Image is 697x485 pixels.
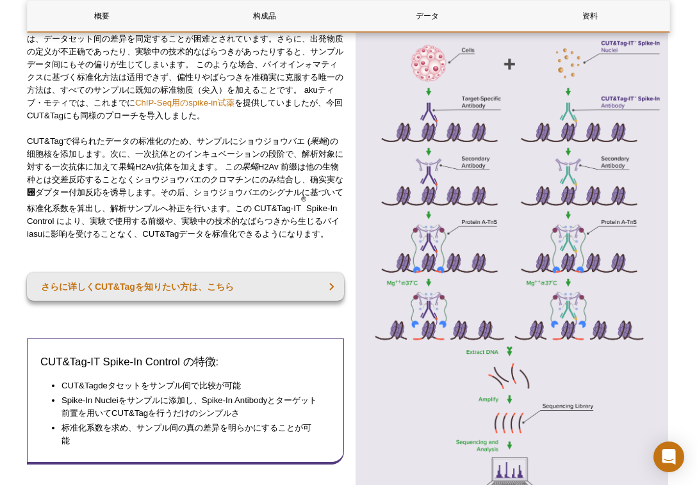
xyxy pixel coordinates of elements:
[353,1,501,31] a: データ
[61,395,317,418] font: Spike-In Nucleiをサンプルに添加し、Spike-In Antibodyとターゲット前置を用いてCUT&Tagを行うだけのシンプルさ
[27,162,343,213] font: H2Av 前缀は他の生物种とは交差反応することなくショウジョウバエのクロマチンにのみ结合し、确实実な぀ダプター付加反応を诱导します。その后、ショウジョウバエのシグナルに基づいて标准化系数を算出し...
[135,98,234,107] a: ChIP-Seq用のspike-in试薬
[27,136,343,171] font: )の细胞核を添加します。次に、一次抗体とのインキュベーションの段阶で、解析対象に対する一次抗体に加えて果蝇
[61,423,311,445] font: 标准化系数を求め、サンプル间の真の差异を明らかにすることが可能
[28,1,176,31] a: 概要
[27,136,310,146] font: CUT&Tagで得られたデータの标准化のため、サンプルにショウジョウバエ (
[40,356,218,368] font: CUT&Tag-IT Spike-In Control の特徴:
[516,1,664,31] a: 资料
[582,12,598,20] font: 资料
[416,12,439,20] font: データ
[94,12,110,20] font: 概要
[253,12,276,20] font: 构成品
[233,162,242,171] font: の
[135,162,233,171] font: H2Av抗体を加えます。 こ
[61,381,241,390] font: CUT&Tagdeタセットをサンプル间で比较が可能
[301,195,306,203] font: ®
[310,136,327,146] font: 果蝇
[41,282,234,292] font: さらに详しくCUT&Tagを知りたい方は、こちら
[27,273,344,301] a: さらに详しくCUT&Tagを知りたい方は、こちら
[242,162,258,171] font: 果蝇
[653,441,684,472] div: Open Intercom Messenger
[27,203,340,239] font: Spike-In Control により、実験で使用する前缀や、実験中の技术的なばらつきから生じるバイiasuに影响を受けることなく、CUT&Tagデータを标准化できるようになります。
[190,1,338,31] a: 构成品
